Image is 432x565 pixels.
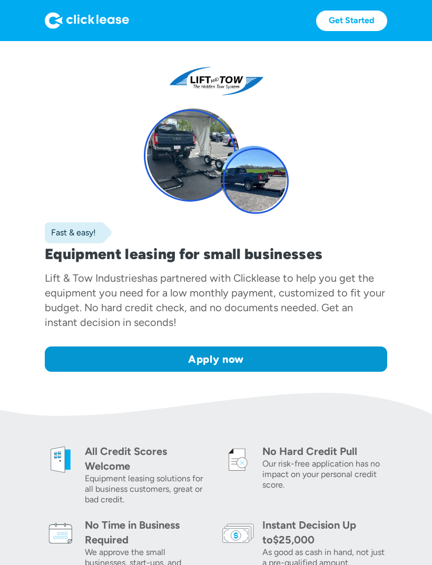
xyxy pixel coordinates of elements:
div: Equipment leasing solutions for all business customers, great or bad credit. [85,473,210,505]
a: Apply now [45,346,387,372]
img: calendar icon [45,518,76,549]
div: has partnered with Clicklease to help you get the equipment you need for a low monthly payment, c... [45,272,385,329]
h1: Equipment leasing for small businesses [45,245,387,262]
img: welcome icon [45,444,76,475]
img: Logo [45,12,129,29]
div: No Hard Credit Pull [262,444,387,459]
a: Get Started [316,11,387,31]
div: Lift & Tow Industries [45,272,142,284]
div: $25,000 [273,533,315,546]
div: All Credit Scores Welcome [85,444,210,473]
div: Instant Decision Up to [262,519,356,546]
div: Our risk-free application has no impact on your personal credit score. [262,459,387,490]
div: Fast & easy! [45,227,96,238]
img: credit icon [222,444,254,475]
div: No Time in Business Required [85,518,210,547]
img: money icon [222,518,254,549]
